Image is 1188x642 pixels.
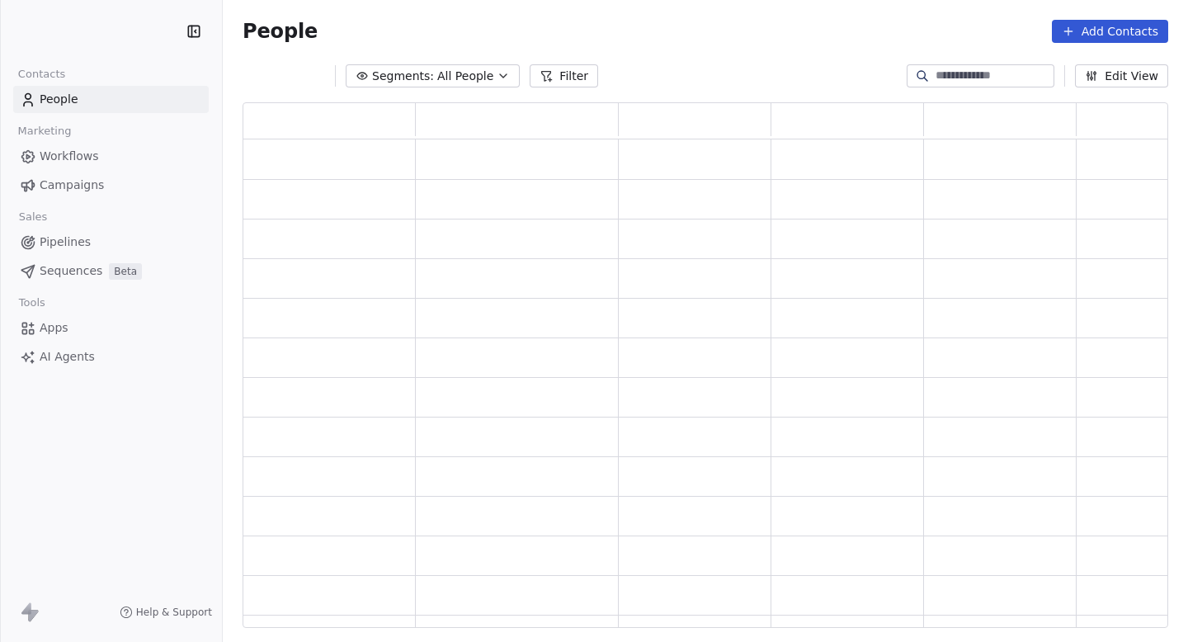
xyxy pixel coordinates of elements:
[40,91,78,108] span: People
[120,606,212,619] a: Help & Support
[109,263,142,280] span: Beta
[243,19,318,44] span: People
[13,143,209,170] a: Workflows
[437,68,493,85] span: All People
[13,86,209,113] a: People
[13,229,209,256] a: Pipelines
[11,62,73,87] span: Contacts
[40,262,102,280] span: Sequences
[12,290,52,315] span: Tools
[40,177,104,194] span: Campaigns
[12,205,54,229] span: Sales
[13,343,209,371] a: AI Agents
[11,119,78,144] span: Marketing
[1052,20,1168,43] button: Add Contacts
[40,234,91,251] span: Pipelines
[40,348,95,366] span: AI Agents
[372,68,434,85] span: Segments:
[40,319,68,337] span: Apps
[40,148,99,165] span: Workflows
[13,314,209,342] a: Apps
[530,64,598,87] button: Filter
[1075,64,1168,87] button: Edit View
[13,172,209,199] a: Campaigns
[136,606,212,619] span: Help & Support
[13,257,209,285] a: SequencesBeta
